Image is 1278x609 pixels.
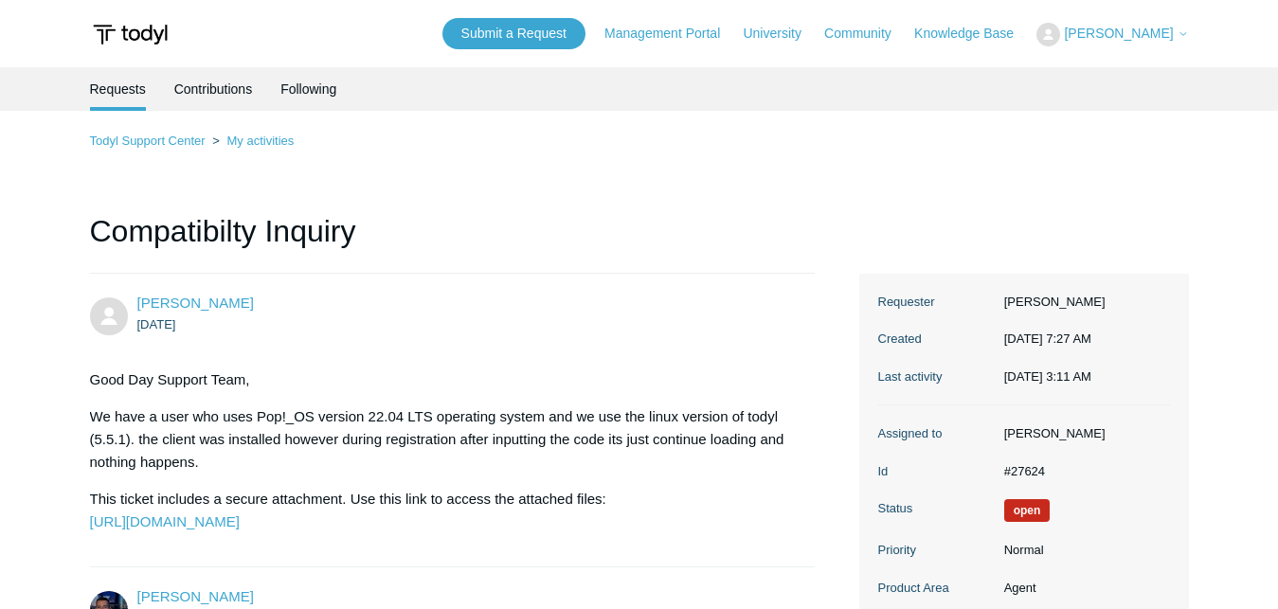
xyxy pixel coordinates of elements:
[90,134,206,148] a: Todyl Support Center
[878,330,995,349] dt: Created
[90,513,240,529] a: [URL][DOMAIN_NAME]
[878,462,995,481] dt: Id
[878,579,995,598] dt: Product Area
[90,405,797,474] p: We have a user who uses Pop!_OS version 22.04 LTS operating system and we use the linux version o...
[878,541,995,560] dt: Priority
[226,134,294,148] a: My activities
[1036,23,1188,46] button: [PERSON_NAME]
[1004,369,1091,384] time: 09/06/2025, 03:11
[995,424,1170,443] dd: [PERSON_NAME]
[137,317,176,331] time: 08/23/2025, 07:27
[743,24,819,44] a: University
[824,24,910,44] a: Community
[137,295,254,311] a: [PERSON_NAME]
[137,588,254,604] a: [PERSON_NAME]
[995,541,1170,560] dd: Normal
[878,367,995,386] dt: Last activity
[90,488,797,533] p: This ticket includes a secure attachment. Use this link to access the attached files:
[137,295,254,311] span: Alvin Nava
[1004,499,1051,522] span: We are working on a response for you
[90,134,209,148] li: Todyl Support Center
[442,18,585,49] a: Submit a Request
[90,208,816,274] h1: Compatibilty Inquiry
[878,293,995,312] dt: Requester
[995,579,1170,598] dd: Agent
[878,424,995,443] dt: Assigned to
[137,588,254,604] span: Connor Davis
[878,499,995,518] dt: Status
[90,17,171,52] img: Todyl Support Center Help Center home page
[604,24,739,44] a: Management Portal
[208,134,294,148] li: My activities
[995,462,1170,481] dd: #27624
[90,67,146,111] li: Requests
[914,24,1033,44] a: Knowledge Base
[1064,26,1173,41] span: [PERSON_NAME]
[174,67,253,111] a: Contributions
[90,368,797,391] p: Good Day Support Team,
[280,67,336,111] a: Following
[995,293,1170,312] dd: [PERSON_NAME]
[1004,331,1091,346] time: 08/23/2025, 07:27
